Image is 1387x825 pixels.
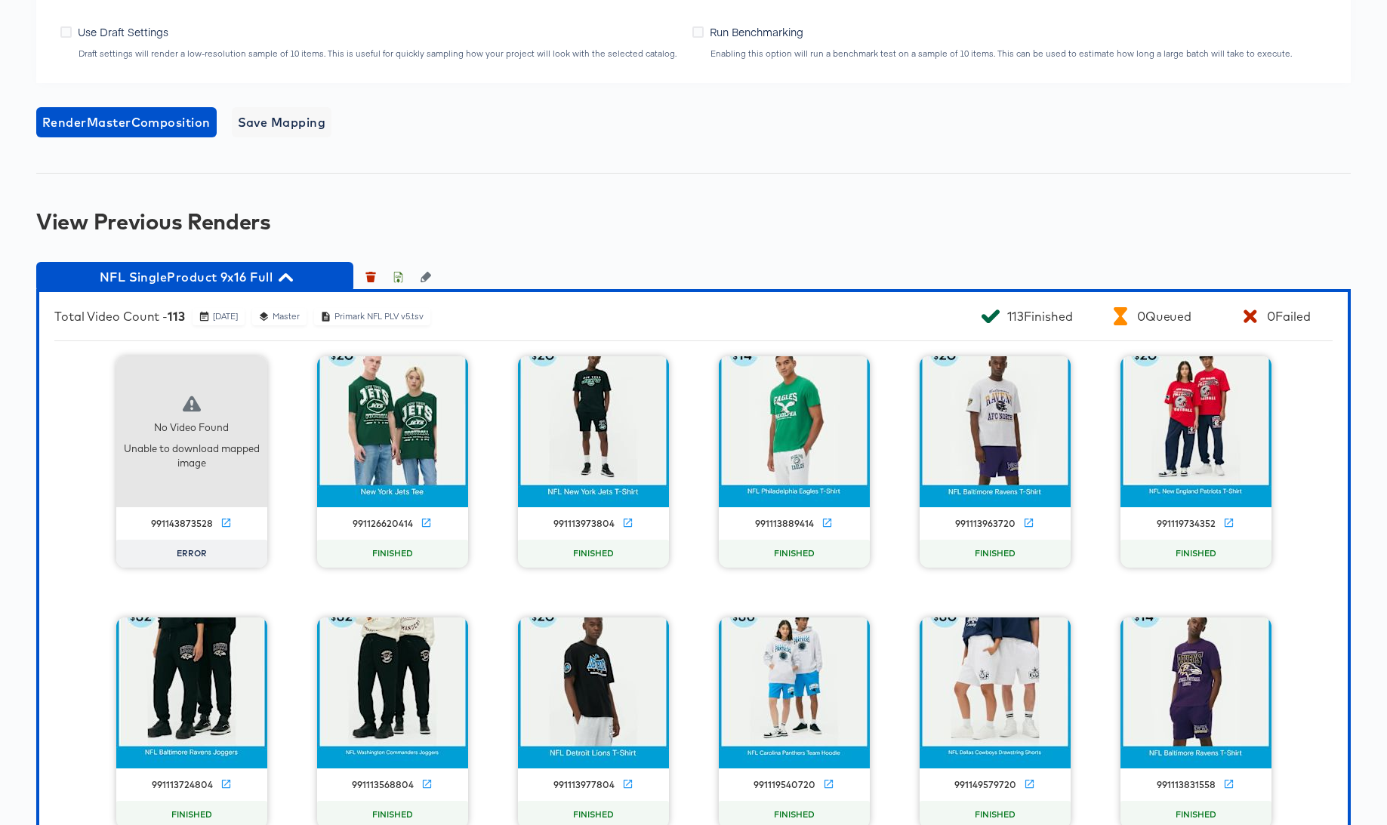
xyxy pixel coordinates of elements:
button: RenderMasterComposition [36,107,217,137]
div: 991113889414 [755,518,814,530]
div: 991113977804 [553,779,615,791]
span: FINISHED [768,809,821,821]
button: Save Mapping [232,107,332,137]
div: Master [272,311,301,322]
div: 991119734352 [1157,518,1216,530]
img: thumbnail [920,617,1071,768]
img: thumbnail [719,356,870,507]
div: 991113831558 [1157,779,1216,791]
img: thumbnail [317,617,468,768]
div: 113 Finished [1007,309,1073,324]
span: FINISHED [366,809,419,821]
div: Primark NFL PLV v5.tsv [334,311,424,322]
div: 991126620414 [353,518,413,530]
span: FINISHED [165,809,218,821]
div: 991119540720 [754,779,815,791]
span: Run Benchmarking [710,24,803,39]
span: Use Draft Settings [78,24,168,39]
b: 113 [168,309,185,324]
img: thumbnail [317,356,468,507]
img: thumbnail [1120,356,1271,507]
span: FINISHED [768,548,821,560]
span: FINISHED [567,548,620,560]
div: 991113973804 [553,518,615,530]
div: 991113963720 [955,518,1016,530]
img: thumbnail [518,356,669,507]
div: 0 Failed [1267,309,1310,324]
span: NFL SingleProduct 9x16 Full [44,266,346,288]
span: FINISHED [1170,809,1222,821]
div: [DATE] [212,311,239,322]
span: FINISHED [969,548,1022,560]
div: Enabling this option will run a benchmark test on a sample of 10 items. This can be used to estim... [710,48,1293,59]
img: thumbnail [518,617,669,768]
button: NFL SingleProduct 9x16 Full [36,262,353,292]
div: Total Video Count - [54,309,185,324]
img: thumbnail [719,617,870,768]
img: thumbnail [1120,617,1271,768]
span: Save Mapping [238,112,326,133]
div: Unable to download mapped image [116,442,267,469]
span: ERROR [171,548,213,560]
div: 0 Queued [1137,309,1191,324]
div: Draft settings will render a low-resolution sample of 10 items. This is useful for quickly sampli... [78,48,677,59]
div: 991143873528 [151,518,213,530]
span: Render Master Composition [42,112,211,133]
span: FINISHED [567,809,620,821]
span: FINISHED [1170,548,1222,560]
div: 991113724804 [152,779,213,791]
div: 991149579720 [954,779,1016,791]
div: No Video Found [154,420,229,435]
div: 991113568804 [352,779,414,791]
img: thumbnail [920,356,1071,507]
span: FINISHED [366,548,419,560]
div: View Previous Renders [36,209,1351,233]
img: thumbnail [116,617,267,768]
span: FINISHED [969,809,1022,821]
